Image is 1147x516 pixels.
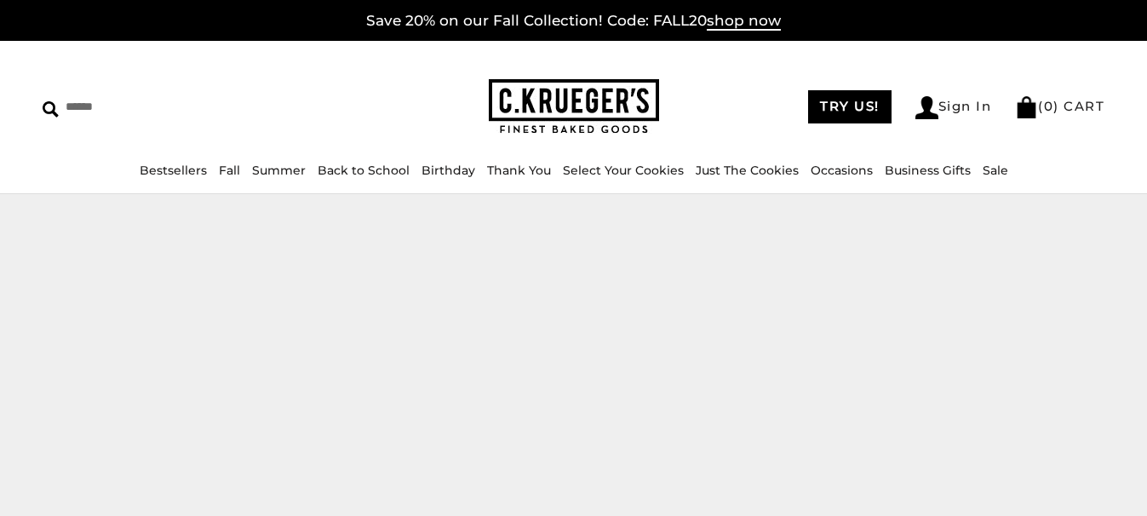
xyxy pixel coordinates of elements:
a: Business Gifts [885,163,971,178]
img: C.KRUEGER'S [489,79,659,135]
a: Save 20% on our Fall Collection! Code: FALL20shop now [366,12,781,31]
a: Back to School [318,163,410,178]
span: 0 [1044,98,1054,114]
span: shop now [707,12,781,31]
a: Bestsellers [140,163,207,178]
a: Just The Cookies [696,163,799,178]
img: Search [43,101,59,118]
input: Search [43,94,289,120]
img: Bag [1015,96,1038,118]
a: Sign In [915,96,992,119]
a: TRY US! [808,90,892,123]
a: (0) CART [1015,98,1104,114]
a: Fall [219,163,240,178]
img: Account [915,96,938,119]
a: Sale [983,163,1008,178]
a: Occasions [811,163,873,178]
a: Summer [252,163,306,178]
a: Select Your Cookies [563,163,684,178]
a: Birthday [422,163,475,178]
a: Thank You [487,163,551,178]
